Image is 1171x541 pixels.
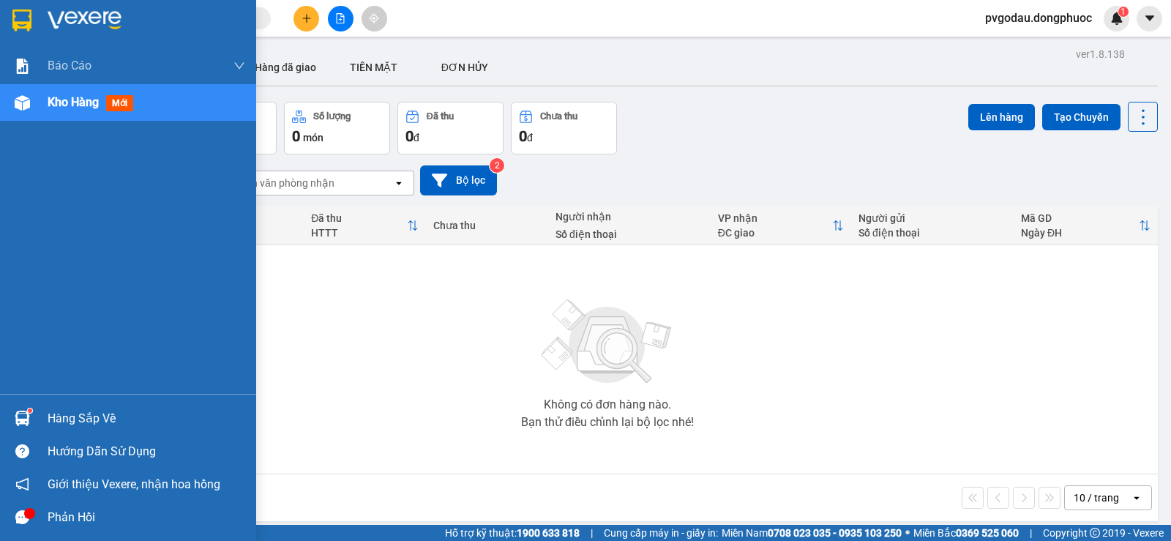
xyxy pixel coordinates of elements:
svg: open [1131,492,1142,504]
span: Giới thiệu Vexere, nhận hoa hồng [48,475,220,493]
div: Đã thu [427,111,454,122]
div: Ngày ĐH [1021,227,1139,239]
span: Miền Nam [722,525,902,541]
span: Báo cáo [48,56,91,75]
span: mới [106,95,133,111]
span: Cung cấp máy in - giấy in: [604,525,718,541]
span: đ [414,132,419,143]
span: caret-down [1143,12,1156,25]
div: Mã GD [1021,212,1139,224]
span: 0 [292,127,300,145]
span: notification [15,477,29,491]
button: Lên hàng [968,104,1035,130]
img: warehouse-icon [15,411,30,426]
div: ĐC giao [718,227,832,239]
span: ĐƠN HỦY [441,61,488,73]
button: Đã thu0đ [397,102,504,154]
strong: 1900 633 818 [517,527,580,539]
span: ⚪️ [905,530,910,536]
div: Chưa thu [540,111,577,122]
div: Hàng sắp về [48,408,245,430]
img: solution-icon [15,59,30,74]
div: Không có đơn hàng nào. [544,399,671,411]
div: Hướng dẫn sử dụng [48,441,245,463]
span: file-add [335,13,345,23]
span: down [233,60,245,72]
span: Kho hàng [48,95,99,109]
img: logo-vxr [12,10,31,31]
button: Số lượng0món [284,102,390,154]
svg: open [393,177,405,189]
button: Chưa thu0đ [511,102,617,154]
th: Toggle SortBy [1014,206,1158,245]
button: aim [362,6,387,31]
div: Chưa thu [433,220,541,231]
div: Bạn thử điều chỉnh lại bộ lọc nhé! [521,417,694,428]
span: TIỀN MẶT [350,61,397,73]
button: Bộ lọc [420,165,497,195]
img: warehouse-icon [15,95,30,111]
span: 1 [1121,7,1126,17]
span: aim [369,13,379,23]
div: Phản hồi [48,507,245,529]
span: | [591,525,593,541]
div: HTTT [311,227,407,239]
th: Toggle SortBy [304,206,426,245]
div: Người nhận [555,211,703,223]
strong: 0708 023 035 - 0935 103 250 [768,527,902,539]
img: icon-new-feature [1110,12,1123,25]
span: 0 [405,127,414,145]
span: món [303,132,323,143]
span: pvgodau.dongphuoc [973,9,1104,27]
span: Miền Bắc [913,525,1019,541]
div: Số điện thoại [858,227,1006,239]
span: copyright [1090,528,1100,538]
span: message [15,510,29,524]
div: 10 / trang [1074,490,1119,505]
span: 0 [519,127,527,145]
span: đ [527,132,533,143]
sup: 1 [28,408,32,413]
div: Người gửi [858,212,1006,224]
div: Chọn văn phòng nhận [233,176,334,190]
div: Đã thu [311,212,407,224]
span: | [1030,525,1032,541]
span: Hỗ trợ kỹ thuật: [445,525,580,541]
button: plus [293,6,319,31]
sup: 1 [1118,7,1129,17]
strong: 0369 525 060 [956,527,1019,539]
button: Tạo Chuyến [1042,104,1121,130]
button: file-add [328,6,353,31]
span: question-circle [15,444,29,458]
div: Số điện thoại [555,228,703,240]
button: Hàng đã giao [243,50,328,85]
div: ver 1.8.138 [1076,46,1125,62]
img: svg+xml;base64,PHN2ZyBjbGFzcz0ibGlzdC1wbHVnX19zdmciIHhtbG5zPSJodHRwOi8vd3d3LnczLm9yZy8yMDAwL3N2Zy... [534,291,681,393]
div: VP nhận [718,212,832,224]
span: plus [302,13,312,23]
th: Toggle SortBy [711,206,851,245]
sup: 2 [490,158,504,173]
div: Số lượng [313,111,351,122]
button: caret-down [1137,6,1162,31]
